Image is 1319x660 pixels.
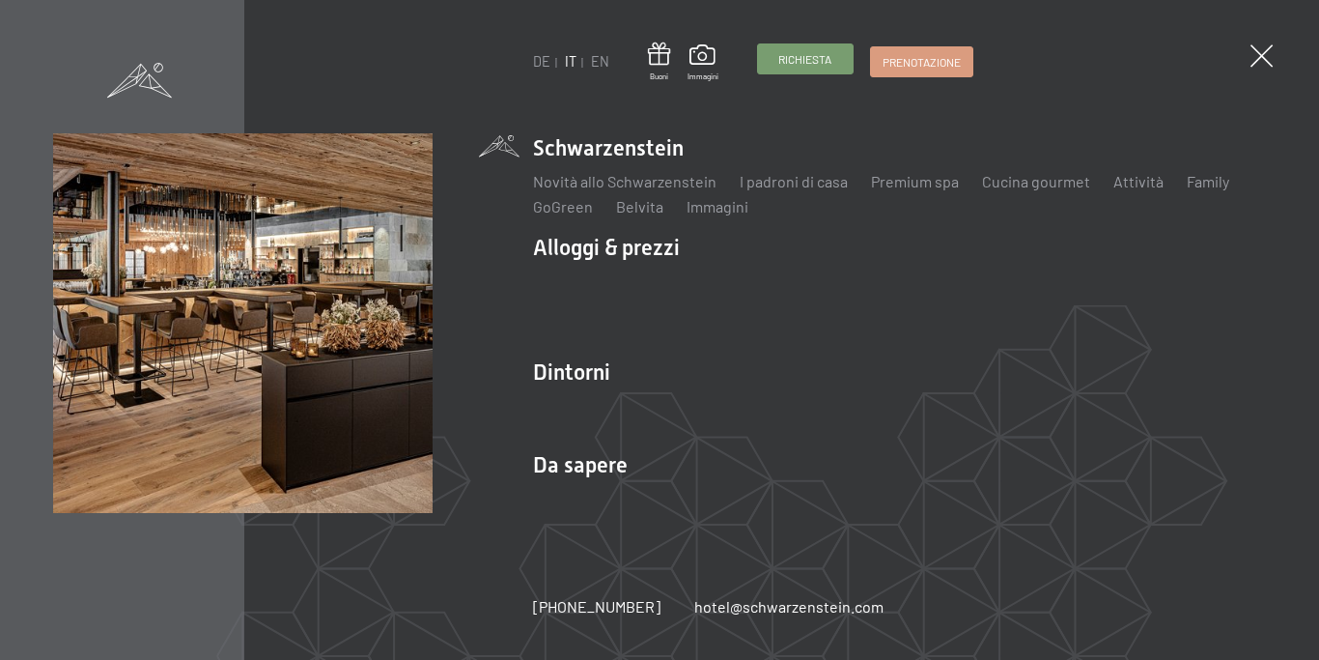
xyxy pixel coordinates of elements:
a: Belvita [616,197,663,215]
a: I padroni di casa [740,172,848,190]
a: Immagini [687,197,748,215]
span: Buoni [648,72,670,82]
a: Prenotazione [871,47,972,76]
a: GoGreen [533,197,593,215]
a: Family [1187,172,1229,190]
span: Richiesta [778,51,831,68]
a: IT [565,53,576,70]
a: Buoni [648,43,670,82]
a: [PHONE_NUMBER] [533,596,660,617]
a: hotel@schwarzenstein.com [694,596,884,617]
a: Premium spa [871,172,959,190]
a: Novità allo Schwarzenstein [533,172,716,190]
span: Prenotazione [883,54,961,71]
span: [PHONE_NUMBER] [533,597,660,616]
a: Immagini [688,44,718,81]
a: Cucina gourmet [982,172,1090,190]
a: Richiesta [758,44,853,73]
span: Immagini [688,72,718,82]
a: EN [591,53,609,70]
a: DE [533,53,550,70]
a: Attività [1113,172,1164,190]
